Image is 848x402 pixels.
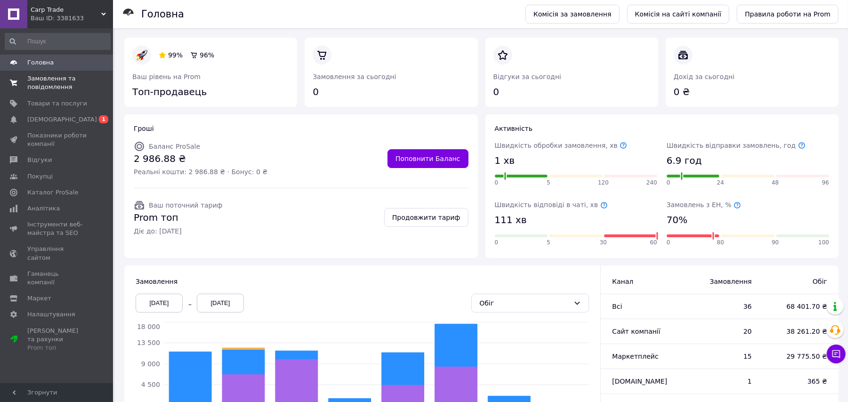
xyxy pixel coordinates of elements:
span: 240 [646,179,657,187]
span: Відгуки [27,156,52,164]
span: Каталог ProSale [27,188,78,197]
span: 90 [772,239,779,247]
span: 365 ₴ [771,377,827,386]
span: 48 [772,179,779,187]
span: Швидкість обробки замовлення, хв [495,142,628,149]
span: Головна [27,58,54,67]
h1: Головна [141,8,184,20]
a: Правила роботи на Prom [737,5,839,24]
span: 120 [598,179,609,187]
span: 99% [168,51,183,59]
span: Товари та послуги [27,99,87,108]
span: Покупці [27,172,53,181]
span: 0 [667,179,670,187]
div: Ваш ID: 3381633 [31,14,113,23]
div: [DATE] [136,294,183,313]
span: 2 986.88 ₴ [134,152,267,166]
span: Показники роботи компанії [27,131,87,148]
span: 29 775.50 ₴ [771,352,827,361]
span: Маркетплейс [612,353,658,360]
span: 5 [547,239,550,247]
span: Аналітика [27,204,60,213]
div: Обіг [479,298,570,308]
div: Prom топ [27,344,87,352]
span: 38 261.20 ₴ [771,327,827,336]
span: 0 [495,239,499,247]
span: 1 хв [495,154,515,168]
span: 111 хв [495,213,527,227]
span: Управління сайтом [27,245,87,262]
span: Інструменти веб-майстра та SEO [27,220,87,237]
span: Обіг [771,277,827,286]
span: 96% [200,51,214,59]
span: Баланс ProSale [149,143,200,150]
span: 5 [547,179,550,187]
span: [DEMOGRAPHIC_DATA] [27,115,97,124]
span: Сайт компанії [612,328,660,335]
span: Гаманець компанії [27,270,87,287]
span: 20 [692,327,752,336]
span: 30 [600,239,607,247]
span: [DOMAIN_NAME] [612,378,667,385]
span: 0 [667,239,670,247]
span: 80 [717,239,724,247]
div: [DATE] [197,294,244,313]
span: 24 [717,179,724,187]
tspan: 4 500 [141,381,160,388]
span: 15 [692,352,752,361]
tspan: 13 500 [137,339,160,346]
span: 1 [692,377,752,386]
input: Пошук [5,33,111,50]
span: 60 [650,239,657,247]
span: 68 401.70 ₴ [771,302,827,311]
span: 100 [818,239,829,247]
span: [PERSON_NAME] та рахунки [27,327,87,353]
span: Замовлення [136,278,178,285]
span: Швидкість відправки замовлень, год [667,142,806,149]
span: 1 [99,115,108,123]
span: Канал [612,278,633,285]
a: Продовжити тариф [384,208,468,227]
tspan: 18 000 [137,323,160,330]
span: Замовлення [692,277,752,286]
a: Комісія за замовлення [525,5,620,24]
span: 96 [822,179,829,187]
span: 70% [667,213,687,227]
span: Замовлення та повідомлення [27,74,87,91]
a: Комісія на сайті компанії [627,5,730,24]
span: 36 [692,302,752,311]
button: Чат з покупцем [827,345,846,363]
span: Гроші [134,125,154,132]
span: Налаштування [27,310,75,319]
span: Діє до: [DATE] [134,226,223,236]
span: Реальні кошти: 2 986.88 ₴ · Бонус: 0 ₴ [134,167,267,177]
span: Carp Trade [31,6,101,14]
tspan: 9 000 [141,360,160,368]
span: 6.9 год [667,154,702,168]
span: Всi [612,303,622,310]
span: Замовлень з ЕН, % [667,201,741,209]
span: Prom топ [134,211,223,225]
a: Поповнити Баланс [388,149,468,168]
span: Ваш поточний тариф [149,201,223,209]
span: 0 [495,179,499,187]
span: Активність [495,125,533,132]
span: Маркет [27,294,51,303]
span: Швидкість відповіді в чаті, хв [495,201,608,209]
